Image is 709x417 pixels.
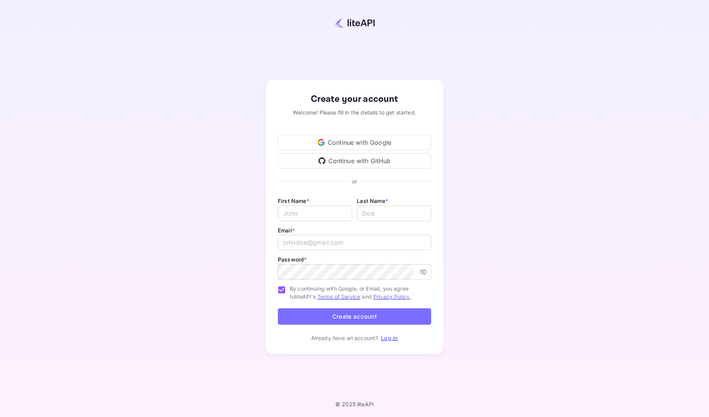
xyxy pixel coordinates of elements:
[278,206,352,221] input: John
[278,227,295,234] label: Email
[335,401,374,407] p: © 2025 liteAPI
[373,293,410,300] a: Privacy Policy.
[278,256,307,263] label: Password
[311,334,378,342] p: Already have an account?
[417,265,430,279] button: toggle password visibility
[278,153,431,168] div: Continue with GitHub
[278,235,431,250] input: johndoe@gmail.com
[278,308,431,325] button: Create account
[357,206,431,221] input: Doe
[381,335,398,341] a: Log in
[357,198,388,204] label: Last Name
[317,293,360,300] a: Terms of Service
[278,108,431,116] div: Welcome! Please fill in the details to get started.
[334,17,375,28] img: liteapi
[278,92,431,106] div: Create your account
[278,198,309,204] label: First Name
[278,135,431,150] div: Continue with Google
[290,285,425,301] span: By continuing with Google, or Email, you agree to liteAPI's and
